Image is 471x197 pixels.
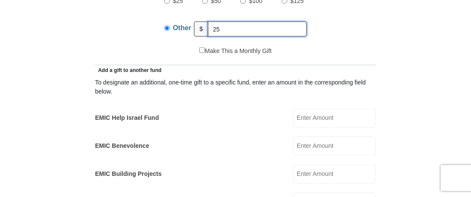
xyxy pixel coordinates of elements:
[293,137,376,156] input: Enter Amount
[173,24,191,31] span: Other
[95,113,159,122] label: EMIC Help Israel Fund
[199,47,272,56] label: Make This a Monthly Gift
[199,47,205,53] input: Make This a Monthly Gift
[95,169,162,178] label: EMIC Building Projects
[95,78,376,96] div: To designate an additional, one-time gift to a specific fund, enter an amount in the correspondin...
[194,22,209,37] span: $
[95,67,162,73] span: Add a gift to another fund
[208,22,307,37] input: Other Amount
[293,165,376,184] input: Enter Amount
[293,109,376,128] input: Enter Amount
[95,141,149,150] label: EMIC Benevolence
